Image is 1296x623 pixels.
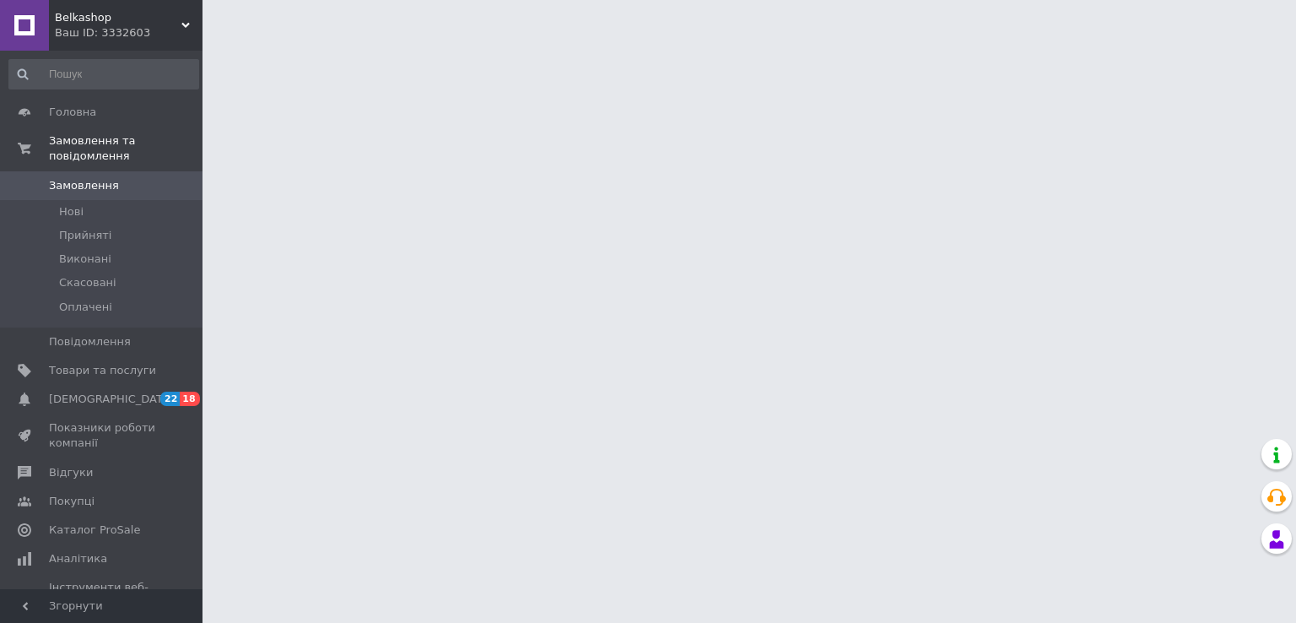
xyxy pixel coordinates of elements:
[59,252,111,267] span: Виконані
[49,334,131,349] span: Повідомлення
[59,228,111,243] span: Прийняті
[8,59,199,89] input: Пошук
[59,300,112,315] span: Оплачені
[49,580,156,610] span: Інструменти веб-майстра та SEO
[49,133,202,164] span: Замовлення та повідомлення
[55,10,181,25] span: Belkashop
[55,25,202,41] div: Ваш ID: 3332603
[160,392,180,406] span: 22
[49,420,156,451] span: Показники роботи компанії
[180,392,199,406] span: 18
[59,275,116,290] span: Скасовані
[49,523,140,538] span: Каталог ProSale
[49,363,156,378] span: Товари та послуги
[49,392,174,407] span: [DEMOGRAPHIC_DATA]
[49,178,119,193] span: Замовлення
[49,105,96,120] span: Головна
[49,465,93,480] span: Відгуки
[59,204,84,219] span: Нові
[49,494,94,509] span: Покупці
[49,551,107,566] span: Аналітика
